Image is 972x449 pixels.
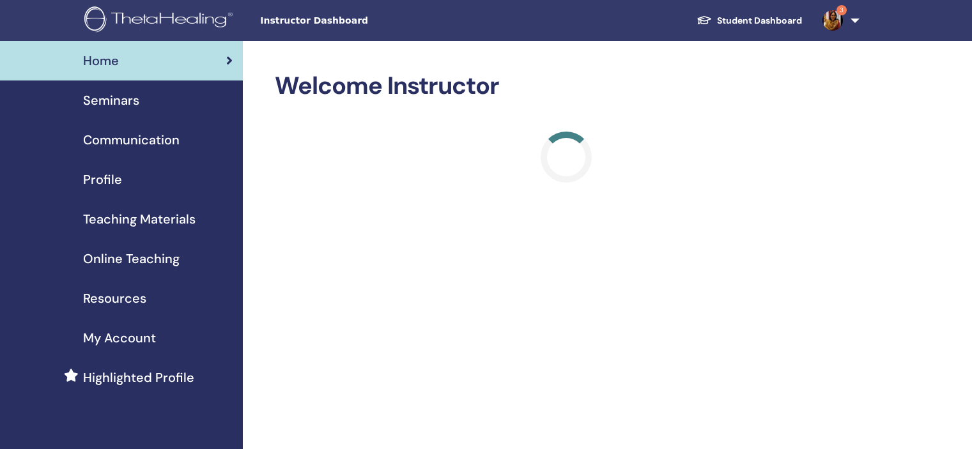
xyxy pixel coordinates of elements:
span: Resources [83,289,146,308]
span: Profile [83,170,122,189]
span: Communication [83,130,180,149]
span: My Account [83,328,156,347]
span: Online Teaching [83,249,180,268]
img: default.jpg [822,10,843,31]
span: 3 [837,5,847,15]
a: Student Dashboard [686,9,812,33]
span: Instructor Dashboard [260,14,452,27]
h2: Welcome Instructor [275,72,857,101]
img: graduation-cap-white.svg [697,15,712,26]
img: logo.png [84,6,237,35]
span: Teaching Materials [83,209,196,229]
span: Seminars [83,91,139,110]
span: Home [83,51,119,70]
span: Highlighted Profile [83,368,194,387]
